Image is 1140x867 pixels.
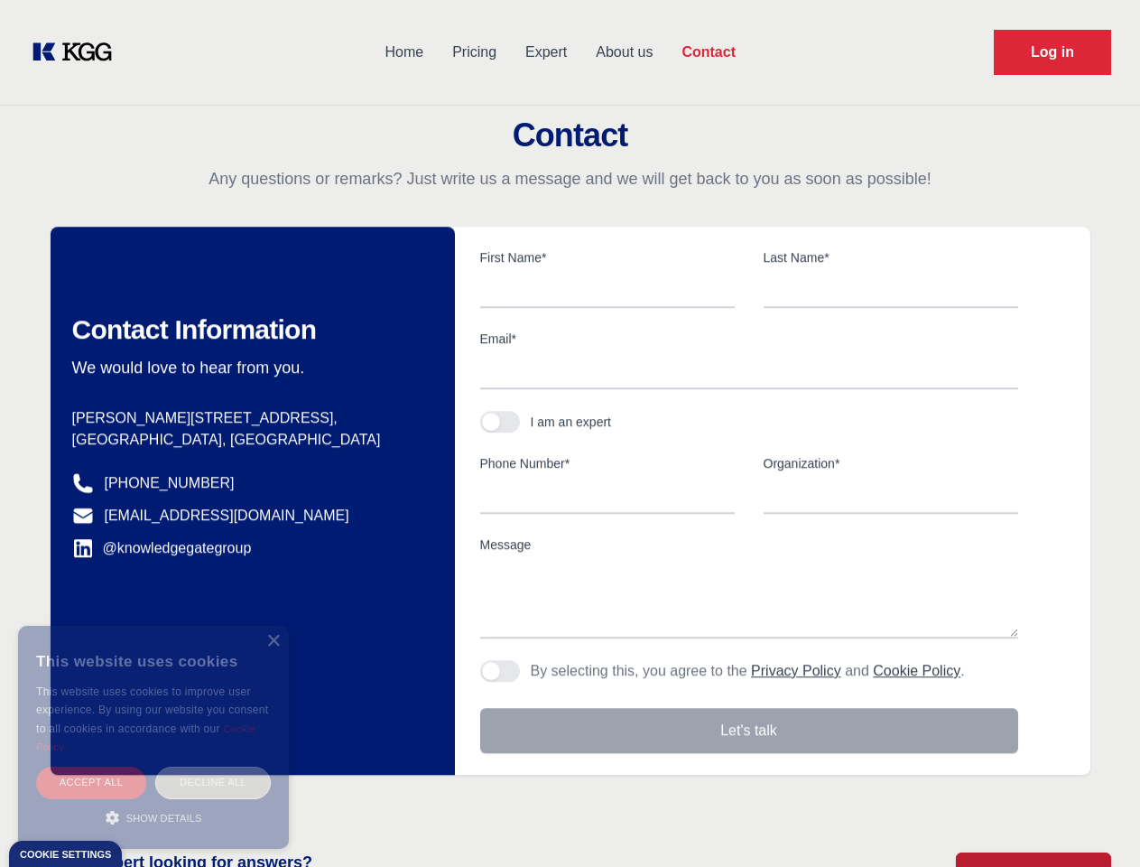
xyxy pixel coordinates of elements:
iframe: Chat Widget [1050,780,1140,867]
label: Message [480,536,1018,554]
a: About us [581,29,667,76]
label: First Name* [480,248,735,266]
div: This website uses cookies [36,639,271,683]
h2: Contact Information [72,313,426,346]
div: Accept all [36,767,146,798]
a: Home [370,29,438,76]
label: Organization* [764,454,1018,472]
a: @knowledgegategroup [72,537,252,559]
div: Cookie settings [20,850,111,860]
span: This website uses cookies to improve user experience. By using our website you consent to all coo... [36,685,268,735]
a: Pricing [438,29,511,76]
a: Expert [511,29,581,76]
div: Decline all [155,767,271,798]
button: Let's talk [480,708,1018,753]
p: Any questions or remarks? Just write us a message and we will get back to you as soon as possible! [22,168,1118,190]
a: Request Demo [994,30,1111,75]
label: Email* [480,330,1018,348]
h2: Contact [22,117,1118,154]
p: We would love to hear from you. [72,357,426,378]
div: I am an expert [531,413,612,431]
label: Last Name* [764,248,1018,266]
div: Close [266,635,280,648]
a: Contact [667,29,750,76]
a: [EMAIL_ADDRESS][DOMAIN_NAME] [105,505,349,527]
p: [GEOGRAPHIC_DATA], [GEOGRAPHIC_DATA] [72,429,426,451]
p: By selecting this, you agree to the and . [531,660,965,682]
a: [PHONE_NUMBER] [105,472,235,494]
a: Cookie Policy [36,723,256,752]
a: Cookie Policy [873,663,960,678]
p: [PERSON_NAME][STREET_ADDRESS], [72,407,426,429]
span: Show details [126,813,202,824]
a: KOL Knowledge Platform: Talk to Key External Experts (KEE) [29,38,126,67]
label: Phone Number* [480,454,735,472]
a: Privacy Policy [751,663,841,678]
div: Show details [36,808,271,826]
